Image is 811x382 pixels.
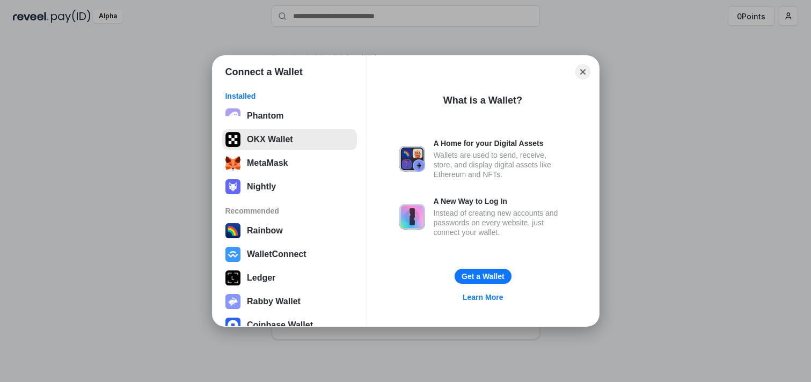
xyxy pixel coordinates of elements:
[225,294,240,309] img: svg+xml,%3Csvg%20xmlns%3D%22http%3A%2F%2Fwww.w3.org%2F2000%2Fsvg%22%20fill%3D%22none%22%20viewBox...
[225,65,303,78] h1: Connect a Wallet
[247,111,283,121] div: Phantom
[463,292,503,302] div: Learn More
[225,108,240,123] img: epq2vO3P5aLWl15yRS7Q49p1fHTx2Sgh99jU3kfXv7cnPATIVQHAx5oQs66JWv3SWEjHOsb3kKgmE5WNBxBId7C8gm8wEgOvz...
[247,182,276,192] div: Nightly
[225,318,240,333] img: svg+xml,%3Csvg%20width%3D%2228%22%20height%3D%2228%22%20viewBox%3D%220%200%2028%2028%22%20fill%3D...
[225,91,354,101] div: Installed
[443,94,522,107] div: What is a Wallet?
[434,196,567,206] div: A New Way to Log In
[222,291,357,312] button: Rabby Wallet
[222,220,357,241] button: Rainbow
[399,204,425,230] img: svg+xml,%3Csvg%20xmlns%3D%22http%3A%2F%2Fwww.w3.org%2F2000%2Fsvg%22%20fill%3D%22none%22%20viewBox...
[222,267,357,289] button: Ledger
[247,249,306,259] div: WalletConnect
[434,208,567,237] div: Instead of creating new accounts and passwords on every website, just connect your wallet.
[247,158,288,168] div: MetaMask
[456,290,509,304] a: Learn More
[247,135,293,144] div: OKX Wallet
[222,129,357,150] button: OKX Wallet
[399,146,425,172] img: svg+xml,%3Csvg%20xmlns%3D%22http%3A%2F%2Fwww.w3.org%2F2000%2Fsvg%22%20fill%3D%22none%22%20viewBox...
[225,247,240,262] img: svg+xml,%3Csvg%20width%3D%2228%22%20height%3D%2228%22%20viewBox%3D%220%200%2028%2028%22%20fill%3D...
[225,206,354,216] div: Recommended
[434,138,567,148] div: A Home for your Digital Assets
[225,270,240,285] img: svg+xml,%3Csvg%20xmlns%3D%22http%3A%2F%2Fwww.w3.org%2F2000%2Fsvg%22%20width%3D%2228%22%20height%3...
[247,273,275,283] div: Ledger
[247,226,283,236] div: Rainbow
[575,64,590,79] button: Close
[462,271,505,281] div: Get a Wallet
[225,132,240,147] img: 5VZ71FV6L7PA3gg3tXrdQ+DgLhC+75Wq3no69P3MC0NFQpx2lL04Ql9gHK1bRDjsSBIvScBnDTk1WrlGIZBorIDEYJj+rhdgn...
[434,150,567,179] div: Wallets are used to send, receive, store, and display digital assets like Ethereum and NFTs.
[247,297,301,306] div: Rabby Wallet
[225,179,240,194] img: svg+xml;base64,PD94bWwgdmVyc2lvbj0iMS4wIiBlbmNvZGluZz0idXRmLTgiPz4NCjwhLS0gR2VuZXJhdG9yOiBBZG9iZS...
[222,105,357,127] button: Phantom
[247,320,313,330] div: Coinbase Wallet
[222,314,357,336] button: Coinbase Wallet
[455,269,512,284] button: Get a Wallet
[222,176,357,197] button: Nightly
[222,244,357,265] button: WalletConnect
[225,223,240,238] img: svg+xml,%3Csvg%20width%3D%22120%22%20height%3D%22120%22%20viewBox%3D%220%200%20120%20120%22%20fil...
[222,152,357,174] button: MetaMask
[225,156,240,171] img: svg+xml;base64,PHN2ZyB3aWR0aD0iMzUiIGhlaWdodD0iMzQiIHZpZXdCb3g9IjAgMCAzNSAzNCIgZmlsbD0ibm9uZSIgeG...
